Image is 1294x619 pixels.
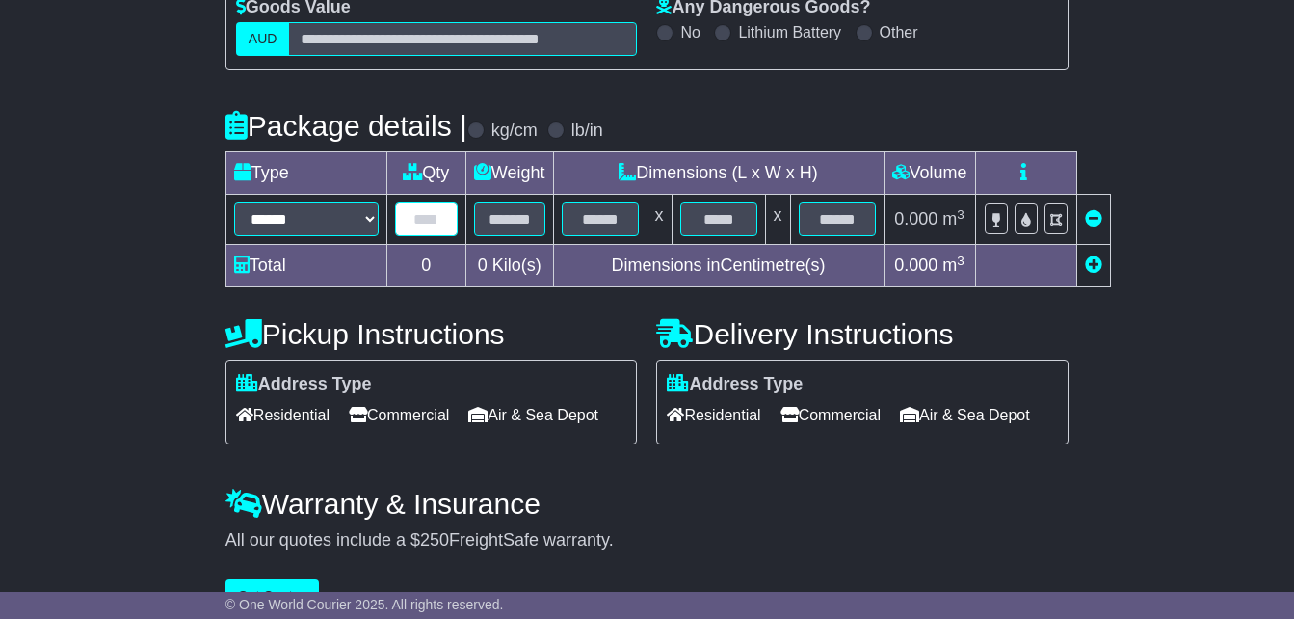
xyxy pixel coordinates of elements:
[225,597,504,612] span: © One World Courier 2025. All rights reserved.
[894,256,937,275] span: 0.000
[468,400,598,430] span: Air & Sea Depot
[225,318,638,350] h4: Pickup Instructions
[236,400,330,430] span: Residential
[349,400,449,430] span: Commercial
[420,530,449,550] span: 250
[900,400,1030,430] span: Air & Sea Depot
[553,245,884,287] td: Dimensions in Centimetre(s)
[942,209,964,229] span: m
[765,195,790,245] td: x
[884,152,975,195] td: Volume
[236,374,372,395] label: Address Type
[225,488,1069,520] h4: Warranty & Insurance
[465,152,553,195] td: Weight
[656,318,1069,350] h4: Delivery Instructions
[386,152,465,195] td: Qty
[225,245,386,287] td: Total
[880,23,918,41] label: Other
[957,207,964,222] sup: 3
[571,121,603,142] label: lb/in
[667,400,760,430] span: Residential
[1085,256,1102,275] a: Add new item
[647,195,672,245] td: x
[667,374,803,395] label: Address Type
[225,530,1069,552] div: All our quotes include a $ FreightSafe warranty.
[957,254,964,268] sup: 3
[1085,209,1102,229] a: Remove this item
[236,22,290,56] label: AUD
[386,245,465,287] td: 0
[225,110,467,142] h4: Package details |
[680,23,700,41] label: No
[942,256,964,275] span: m
[780,400,881,430] span: Commercial
[894,209,937,229] span: 0.000
[225,152,386,195] td: Type
[738,23,841,41] label: Lithium Battery
[225,579,320,613] button: Get Quotes
[491,121,538,142] label: kg/cm
[478,256,488,275] span: 0
[465,245,553,287] td: Kilo(s)
[553,152,884,195] td: Dimensions (L x W x H)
